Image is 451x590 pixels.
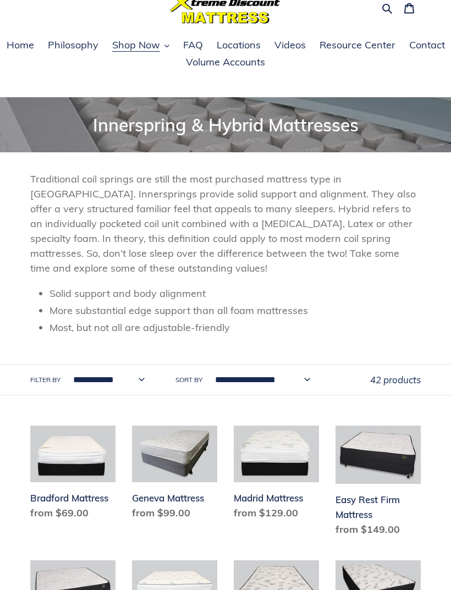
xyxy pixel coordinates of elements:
[180,54,271,71] a: Volume Accounts
[274,38,306,52] span: Videos
[50,303,421,318] li: More substantial edge support than all foam mattresses
[112,38,160,52] span: Shop Now
[335,426,421,541] a: Easy Rest Firm Mattress
[30,375,61,385] label: Filter by
[50,286,421,301] li: Solid support and body alignment
[404,37,450,54] a: Contact
[178,37,208,54] a: FAQ
[186,56,265,69] span: Volume Accounts
[269,37,311,54] a: Videos
[217,38,261,52] span: Locations
[409,38,445,52] span: Contact
[370,374,421,385] span: 42 products
[183,38,203,52] span: FAQ
[30,426,116,525] a: Bradford Mattress
[314,37,401,54] a: Resource Center
[42,37,104,54] a: Philosophy
[234,426,319,525] a: Madrid Mattress
[175,375,202,385] label: Sort by
[50,320,421,335] li: Most, but not all are adjustable-friendly
[320,38,395,52] span: Resource Center
[48,38,98,52] span: Philosophy
[132,426,217,525] a: Geneva Mattress
[30,172,421,275] p: Traditional coil springs are still the most purchased mattress type in [GEOGRAPHIC_DATA]. Innersp...
[211,37,266,54] a: Locations
[7,38,34,52] span: Home
[1,37,40,54] a: Home
[93,114,359,136] span: Innerspring & Hybrid Mattresses
[107,37,175,54] button: Shop Now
